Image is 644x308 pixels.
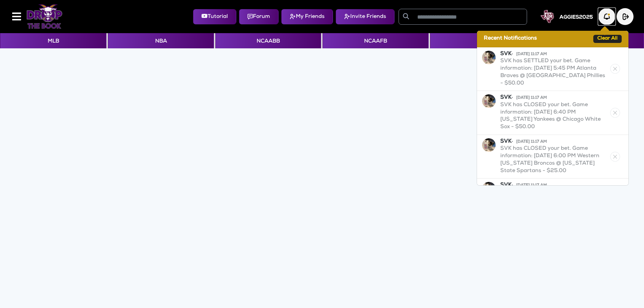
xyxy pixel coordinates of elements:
[593,35,622,43] button: Clear All
[26,4,63,29] img: Logo
[336,9,395,24] button: Invite Friends
[482,182,496,195] img: Notification
[511,184,547,188] span: • [DATE] 11:17 AM
[482,51,496,64] img: Notification
[500,145,609,175] p: SVK has CLOSED your bet. Game information: [DATE] 6:00 PM Western [US_STATE] Broncos @ [US_STATE]...
[500,183,547,188] strong: SVK
[559,15,593,21] h5: AGGIES2025
[239,9,279,24] button: Forum
[108,33,214,48] button: NBA
[500,58,609,87] p: SVK has SETTLED your bet. Game information: [DATE] 5:45 PM Atlanta Braves @ [GEOGRAPHIC_DATA] Phi...
[511,140,547,144] span: • [DATE] 11:17 AM
[430,33,536,48] button: NFL
[500,102,609,131] p: SVK has CLOSED your bet. Game information: [DATE] 6:40 PM [US_STATE] Yankees @ Chicago White Sox ...
[482,94,496,108] img: Notification
[193,9,236,24] button: Tutorial
[484,35,537,43] span: Recent Notifications
[511,52,547,56] span: • [DATE] 11:17 AM
[541,10,554,23] img: User
[281,9,333,24] button: My Friends
[598,8,615,25] img: Notification
[511,96,547,100] span: • [DATE] 11:17 AM
[215,33,321,48] button: NCAABB
[482,138,496,152] img: Notification
[500,95,547,100] strong: SVK
[500,51,547,57] strong: SVK
[323,33,428,48] button: NCAAFB
[500,139,547,144] strong: SVK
